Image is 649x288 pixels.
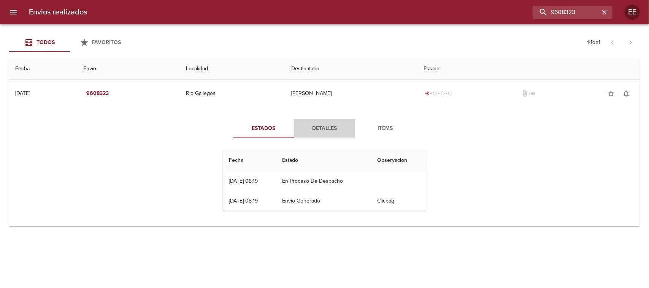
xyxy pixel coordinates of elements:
p: 1 - 1 de 1 [587,39,600,46]
div: Tabs detalle de guia [233,119,416,138]
span: Items [360,124,411,133]
button: Agregar a favoritos [603,86,619,101]
span: No tiene documentos adjuntos [521,90,528,97]
td: [PERSON_NAME] [285,80,417,107]
td: Rio Gallegos [180,80,285,107]
th: Estado [417,58,640,80]
button: Activar notificaciones [619,86,634,101]
span: Estados [238,124,290,133]
th: Fecha [223,150,276,171]
table: Tabla de envíos del cliente [9,58,640,226]
button: 9608323 [83,87,112,101]
th: Fecha [9,58,77,80]
div: [DATE] 08:19 [229,178,258,184]
td: Clicpaq [371,191,427,211]
td: En Proceso De Despacho [276,171,371,191]
span: star_border [607,90,615,97]
span: radio_button_unchecked [448,91,452,96]
th: Estado [276,150,371,171]
div: [DATE] [15,90,30,97]
th: Envio [77,58,180,80]
span: notifications_none [622,90,630,97]
span: radio_button_unchecked [440,91,445,96]
table: Tabla de seguimiento [223,150,426,211]
th: Localidad [180,58,285,80]
td: Envio Generado [276,191,371,211]
div: [DATE] 08:19 [229,198,258,204]
span: Detalles [299,124,351,133]
div: Abrir información de usuario [625,5,640,20]
input: buscar [533,6,600,19]
span: Pagina siguiente [622,33,640,52]
th: Destinatario [285,58,417,80]
span: Todos [36,39,55,46]
h6: Envios realizados [29,6,87,18]
div: Generado [424,90,454,97]
div: Tabs Envios [9,33,131,52]
button: menu [5,3,23,21]
div: EE [625,5,640,20]
span: radio_button_unchecked [433,91,437,96]
span: Pagina anterior [603,38,622,46]
span: radio_button_checked [425,91,430,96]
em: 9608323 [86,89,109,98]
span: No tiene pedido asociado [528,90,536,97]
span: Favoritos [92,39,121,46]
th: Observacion [371,150,427,171]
